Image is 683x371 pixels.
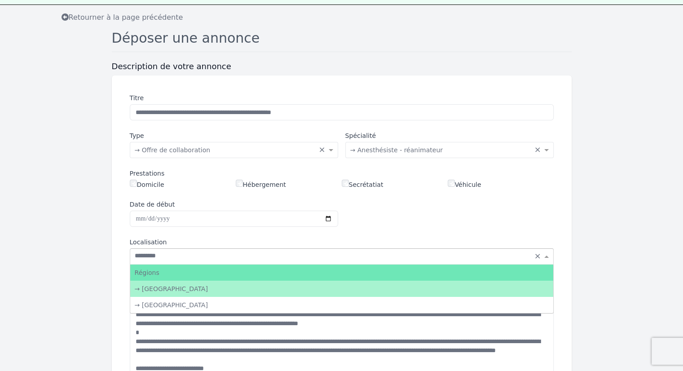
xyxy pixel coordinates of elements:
h3: Description de votre annonce [112,61,572,72]
span: Retourner à la page précédente [62,13,183,22]
input: Hébergement [236,180,243,187]
label: Titre [130,93,554,102]
span: Clear all [534,252,542,261]
label: Localisation [130,238,554,247]
h1: Déposer une annonce [112,30,572,52]
label: Secrétatiat [342,180,383,189]
label: Véhicule [448,180,481,189]
label: Spécialité [345,131,554,140]
label: Hébergement [236,180,286,189]
i: Retourner à la liste [62,13,69,21]
div: → [GEOGRAPHIC_DATA] [130,281,553,297]
ng-dropdown-panel: Options list [130,264,554,314]
input: Véhicule [448,180,455,187]
div: → [GEOGRAPHIC_DATA] [130,297,553,313]
div: Prestations [130,169,554,178]
input: Domicile [130,180,137,187]
label: Type [130,131,338,140]
label: Domicile [130,180,164,189]
input: Secrétatiat [342,180,349,187]
span: Clear all [534,146,542,155]
span: Clear all [319,146,326,155]
div: Régions [130,265,553,281]
label: Date de début [130,200,338,209]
